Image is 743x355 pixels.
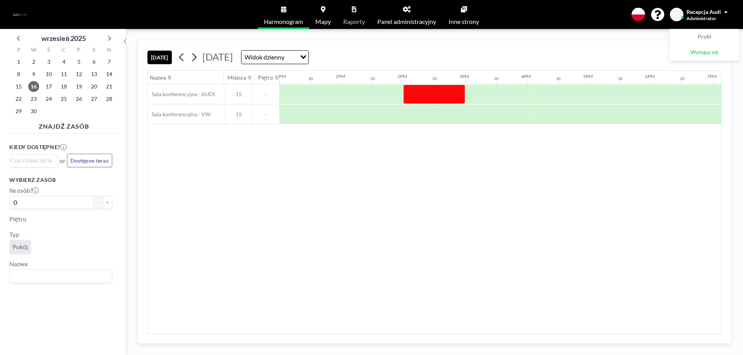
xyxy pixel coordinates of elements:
div: 30 [370,76,375,81]
span: wtorek, 9 września 2025 [28,69,39,80]
div: P [11,46,26,56]
div: 6PM [645,73,655,79]
span: 15 [226,111,252,118]
span: piątek, 5 września 2025 [74,56,84,67]
span: Harmonogram [264,19,303,25]
a: Wyloguj się [670,45,739,60]
span: czwartek, 11 września 2025 [58,69,69,80]
span: niedziela, 7 września 2025 [104,56,115,67]
span: poniedziałek, 15 września 2025 [13,81,24,92]
div: 7PM [707,73,717,79]
span: - [252,111,279,118]
div: 30 [556,76,561,81]
h4: ZNAJDŹ ZASÓB [9,119,118,130]
span: piątek, 12 września 2025 [74,69,84,80]
button: Dostępne teraz [67,154,112,167]
div: W [26,46,41,56]
span: Panel administracyjny [377,19,436,25]
div: 30 [308,76,313,81]
div: 2PM [397,73,407,79]
span: niedziela, 14 września 2025 [104,69,115,80]
div: S [86,46,101,56]
span: wtorek, 2 września 2025 [28,56,39,67]
div: Ś [41,46,56,56]
span: - [252,91,279,98]
div: Search for option [10,270,112,283]
span: czwartek, 4 września 2025 [58,56,69,67]
span: Profil [698,33,711,41]
span: środa, 17 września 2025 [43,81,54,92]
input: Search for option [10,271,108,281]
span: Sala konferencyjna - VW [148,111,211,118]
span: wtorek, 30 września 2025 [28,106,39,117]
span: Raporty [343,19,365,25]
div: 30 [432,76,437,81]
div: Nazwa [150,74,166,81]
span: Sala konferencyjna - AUDI [148,91,215,98]
img: organization-logo [12,7,28,22]
div: P [71,46,86,56]
span: Wyloguj się [690,49,719,56]
span: poniedziałek, 22 września 2025 [13,93,24,104]
span: sobota, 27 września 2025 [89,93,99,104]
div: 5PM [583,73,593,79]
span: Mapy [315,19,331,25]
span: 15 [226,91,252,98]
div: Miejsca [228,74,246,81]
span: sobota, 13 września 2025 [89,69,99,80]
div: Piętro [258,74,274,81]
span: or [60,157,65,165]
span: Administrator [687,15,716,21]
div: N [101,46,116,56]
label: Typ [9,231,19,238]
span: [DATE] [202,51,233,63]
span: środa, 10 września 2025 [43,69,54,80]
span: poniedziałek, 29 września 2025 [13,106,24,117]
div: 30 [618,76,623,81]
span: RA [673,11,680,18]
a: Profil [670,29,739,45]
div: 30 [494,76,499,81]
span: piątek, 19 września 2025 [74,81,84,92]
label: Ile osób? [9,187,39,194]
h3: Wybierz zasób [9,177,112,183]
span: sobota, 6 września 2025 [89,56,99,67]
span: niedziela, 21 września 2025 [104,81,115,92]
span: poniedziałek, 8 września 2025 [13,69,24,80]
span: wtorek, 23 września 2025 [28,93,39,104]
span: piątek, 26 września 2025 [74,93,84,104]
span: niedziela, 28 września 2025 [104,93,115,104]
div: 3PM [459,73,469,79]
span: Inne strony [449,19,479,25]
button: + [103,196,112,209]
span: czwartek, 18 września 2025 [58,81,69,92]
div: Search for option [241,51,308,64]
div: 1PM [336,73,345,79]
span: sobota, 20 września 2025 [89,81,99,92]
span: Recepcja Audi [687,8,721,15]
label: Piętro [9,215,26,223]
div: wrzesień 2025 [41,33,86,44]
div: C [56,46,72,56]
button: - [94,196,103,209]
div: 4PM [521,73,531,79]
span: czwartek, 25 września 2025 [58,93,69,104]
div: Search for option [10,155,58,166]
span: Widok dzienny [243,52,286,62]
span: środa, 3 września 2025 [43,56,54,67]
span: Pokój [12,243,28,251]
span: wtorek, 16 września 2025 [28,81,39,92]
label: Nazwa [9,260,27,268]
span: środa, 24 września 2025 [43,93,54,104]
button: [DATE] [147,51,172,64]
div: 30 [680,76,685,81]
span: Dostępne teraz [70,157,109,164]
span: poniedziałek, 1 września 2025 [13,56,24,67]
input: Search for option [287,52,296,62]
input: Search for option [10,156,53,165]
